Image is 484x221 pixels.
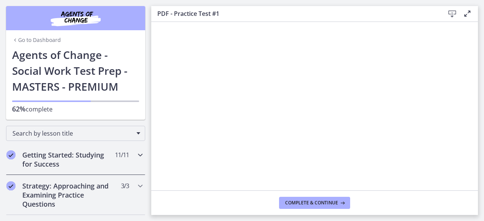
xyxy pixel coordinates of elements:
[121,181,129,190] span: 3 / 3
[6,181,16,190] i: Completed
[115,150,129,159] span: 11 / 11
[22,150,115,168] h2: Getting Started: Studying for Success
[285,200,338,206] span: Complete & continue
[157,9,433,18] h3: PDF - Practice Test #1
[12,36,61,44] a: Go to Dashboard
[12,47,139,94] h1: Agents of Change - Social Work Test Prep - MASTERS - PREMIUM
[12,129,133,138] span: Search by lesson title
[30,9,121,27] img: Agents of Change
[22,181,115,209] h2: Strategy: Approaching and Examining Practice Questions
[6,150,16,159] i: Completed
[12,104,26,113] span: 62%
[12,104,139,114] p: complete
[6,126,145,141] div: Search by lesson title
[279,197,350,209] button: Complete & continue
